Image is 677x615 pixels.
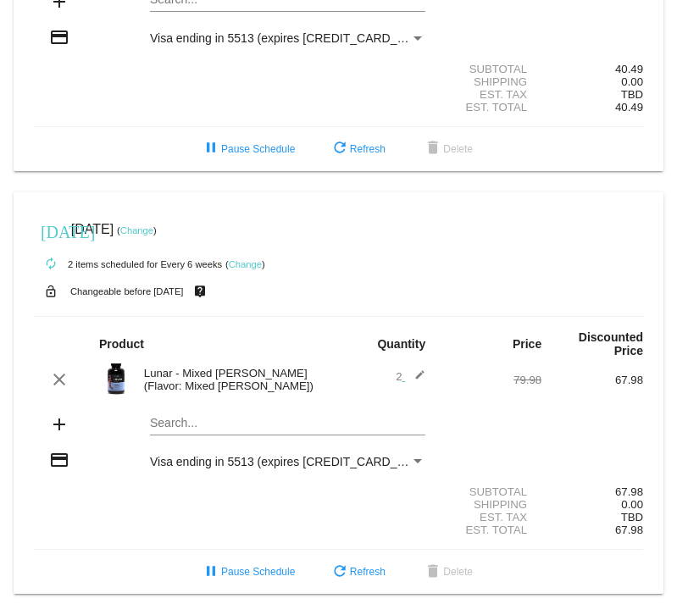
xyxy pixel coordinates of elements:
[621,75,643,88] span: 0.00
[49,27,69,47] mat-icon: credit_card
[136,367,339,392] div: Lunar - Mixed [PERSON_NAME] (Flavor: Mixed [PERSON_NAME])
[615,101,643,114] span: 40.49
[330,139,350,159] mat-icon: refresh
[201,139,221,159] mat-icon: pause
[440,101,541,114] div: Est. Total
[229,259,262,269] a: Change
[49,450,69,470] mat-icon: credit_card
[513,337,541,351] strong: Price
[409,557,486,587] button: Delete
[201,143,295,155] span: Pause Schedule
[409,134,486,164] button: Delete
[70,286,184,296] small: Changeable before [DATE]
[440,374,541,386] div: 79.98
[49,369,69,390] mat-icon: clear
[440,75,541,88] div: Shipping
[440,485,541,498] div: Subtotal
[41,280,61,302] mat-icon: lock_open
[99,362,133,396] img: Image-1-Carousel-Lunar-MB-Roman-Berezecky.png
[150,417,425,430] input: Search...
[440,498,541,511] div: Shipping
[150,31,434,45] span: Visa ending in 5513 (expires [CREDIT_CARD_DATA])
[377,337,425,351] strong: Quantity
[423,143,473,155] span: Delete
[117,225,157,235] small: ( )
[316,134,399,164] button: Refresh
[41,220,61,241] mat-icon: [DATE]
[330,566,386,578] span: Refresh
[316,557,399,587] button: Refresh
[225,259,265,269] small: ( )
[41,254,61,274] mat-icon: autorenew
[150,31,425,45] mat-select: Payment Method
[396,370,425,383] span: 2
[621,88,643,101] span: TBD
[187,134,308,164] button: Pause Schedule
[187,557,308,587] button: Pause Schedule
[49,414,69,435] mat-icon: add
[330,143,386,155] span: Refresh
[579,330,643,357] strong: Discounted Price
[150,455,434,468] span: Visa ending in 5513 (expires [CREDIT_CARD_DATA])
[541,63,643,75] div: 40.49
[541,374,643,386] div: 67.98
[99,337,144,351] strong: Product
[440,88,541,101] div: Est. Tax
[440,524,541,536] div: Est. Total
[423,139,443,159] mat-icon: delete
[440,63,541,75] div: Subtotal
[541,485,643,498] div: 67.98
[190,280,210,302] mat-icon: live_help
[150,455,425,468] mat-select: Payment Method
[34,259,222,269] small: 2 items scheduled for Every 6 weeks
[405,369,425,390] mat-icon: edit
[201,562,221,583] mat-icon: pause
[615,524,643,536] span: 67.98
[621,511,643,524] span: TBD
[120,225,153,235] a: Change
[621,498,643,511] span: 0.00
[201,566,295,578] span: Pause Schedule
[423,566,473,578] span: Delete
[440,511,541,524] div: Est. Tax
[423,562,443,583] mat-icon: delete
[330,562,350,583] mat-icon: refresh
